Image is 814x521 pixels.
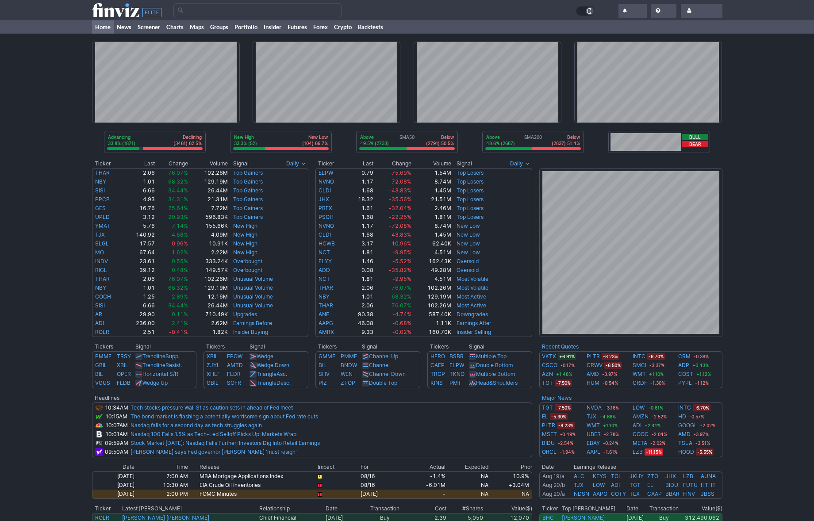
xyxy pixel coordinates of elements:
a: AR [95,311,102,318]
a: PLTR [542,421,555,430]
a: TrendlineSupp. [142,353,180,360]
a: Downgrades [457,311,488,318]
span: Desc. [276,379,291,386]
a: Top Losers [457,187,484,194]
p: (2791) 50.5% [426,140,454,146]
a: NVNO [319,178,334,185]
a: SISI [95,302,105,309]
p: (104) 66.7% [302,140,328,146]
a: New High [233,249,257,256]
span: 76.07% [168,169,188,176]
a: BIDU [665,482,678,488]
a: TGT [630,482,641,488]
a: Top Gainers [233,187,263,194]
p: 49.5% (2733) [360,140,389,146]
td: 21.51M [412,195,452,204]
span: 34.44% [168,187,188,194]
a: PMT [449,379,461,386]
a: ROLR [95,329,109,335]
a: HUM [587,379,599,387]
td: 16.76 [123,204,155,213]
a: Earnings After [457,320,491,326]
a: Unusual Volume [233,284,273,291]
a: ADI [95,320,104,326]
button: Signals interval [284,159,308,168]
a: Forex [310,20,331,34]
a: PMMF [341,353,357,360]
a: NBY [319,293,330,300]
span: 34.31% [168,196,188,203]
a: THAR [319,284,333,291]
a: INTC [678,403,691,412]
a: NBY [95,284,106,291]
a: Multiple Bottom [476,371,515,377]
a: CRWV [587,361,603,370]
span: delamous [693,8,716,14]
a: BSBR [449,353,464,360]
a: Top Gainers [233,205,263,211]
a: WEN [341,371,353,377]
a: Top Gainers [233,214,263,220]
a: Insider [261,20,284,34]
td: 1.81M [412,213,452,222]
td: 102.26M [188,168,228,177]
a: INDV [95,258,108,264]
th: Volume [188,159,228,168]
a: RIGL [95,267,107,273]
a: TSLA [678,439,692,448]
p: Above [360,134,389,140]
a: INTC [633,352,645,361]
span: Daily [286,159,299,168]
td: 2.06 [123,168,155,177]
a: Aug 19/a [542,473,564,479]
a: TJX [587,412,596,421]
a: Double Top [369,379,397,386]
a: Top Gainers [233,178,263,185]
td: 1.17 [348,177,374,186]
th: Change [155,159,189,168]
a: FUTU [683,482,698,488]
p: Advancing [108,134,135,140]
a: Maps [187,20,207,34]
a: TOL [611,473,622,479]
a: Groups [207,20,231,34]
button: Bear [682,141,708,147]
a: HERO [430,353,445,360]
a: Double Bottom [476,362,513,368]
a: GOOG [633,430,649,439]
a: PMMF [95,353,111,360]
a: ELPW [449,362,464,368]
a: NCT [319,249,330,256]
td: 6.66 [123,186,155,195]
a: New High [233,240,257,247]
a: CRM [678,352,691,361]
td: 3.12 [123,213,155,222]
a: TriangleDesc. [257,379,291,386]
a: XHLF [207,371,220,377]
td: 21.31M [188,195,228,204]
p: Declining [173,134,202,140]
a: Top Losers [457,178,484,185]
a: Insider Buying [233,329,268,335]
a: Top Losers [457,205,484,211]
a: TJX [574,482,584,488]
a: JHX [319,196,329,203]
span: 20.93% [168,214,188,220]
a: PPCB [95,196,110,203]
a: BBAR [665,490,680,497]
a: TKNO [449,371,465,377]
a: VGUS [95,379,110,386]
a: COCH [95,293,111,300]
a: Channel [369,362,390,368]
a: Aug 20/a [542,490,565,497]
p: (2837) 51.4% [552,140,580,146]
a: JBSS [701,490,714,497]
a: XBIL [117,362,128,368]
a: CRDF [633,379,647,387]
a: The bond market is flashing a potentially worrisome sign about Fed rate cuts [131,413,318,420]
a: Top Gainers [233,196,263,203]
a: HD [678,412,686,421]
td: 1.68 [348,186,374,195]
a: ALC [574,473,584,479]
span: -72.08% [389,178,411,185]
